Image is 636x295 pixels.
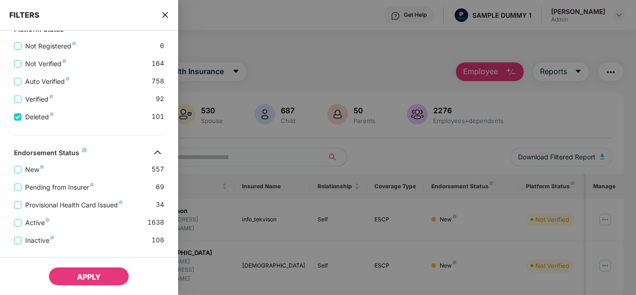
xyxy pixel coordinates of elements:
span: Pending from Insurer [21,182,97,192]
img: svg+xml;base64,PHN2ZyB4bWxucz0iaHR0cDovL3d3dy53My5vcmcvMjAwMC9zdmciIHdpZHRoPSI4IiBoZWlnaHQ9IjgiIH... [40,165,44,169]
img: svg+xml;base64,PHN2ZyB4bWxucz0iaHR0cDovL3d3dy53My5vcmcvMjAwMC9zdmciIHdpZHRoPSI4IiBoZWlnaHQ9IjgiIH... [66,77,69,81]
span: New [21,165,48,175]
img: svg+xml;base64,PHN2ZyB4bWxucz0iaHR0cDovL3d3dy53My5vcmcvMjAwMC9zdmciIHdpZHRoPSIzMiIgaGVpZ2h0PSIzMi... [150,145,165,160]
span: 758 [152,76,164,87]
span: FILTERS [9,10,40,20]
img: svg+xml;base64,PHN2ZyB4bWxucz0iaHR0cDovL3d3dy53My5vcmcvMjAwMC9zdmciIHdpZHRoPSI4IiBoZWlnaHQ9IjgiIH... [49,95,53,98]
button: APPLY [48,267,129,286]
span: 34 [156,199,164,210]
img: svg+xml;base64,PHN2ZyB4bWxucz0iaHR0cDovL3d3dy53My5vcmcvMjAwMC9zdmciIHdpZHRoPSI4IiBoZWlnaHQ9IjgiIH... [119,200,123,204]
img: svg+xml;base64,PHN2ZyB4bWxucz0iaHR0cDovL3d3dy53My5vcmcvMjAwMC9zdmciIHdpZHRoPSI4IiBoZWlnaHQ9IjgiIH... [50,236,54,240]
img: svg+xml;base64,PHN2ZyB4bWxucz0iaHR0cDovL3d3dy53My5vcmcvMjAwMC9zdmciIHdpZHRoPSI4IiBoZWlnaHQ9IjgiIH... [62,59,66,63]
span: Deleted [21,112,57,122]
img: svg+xml;base64,PHN2ZyB4bWxucz0iaHR0cDovL3d3dy53My5vcmcvMjAwMC9zdmciIHdpZHRoPSI4IiBoZWlnaHQ9IjgiIH... [50,112,54,116]
span: 6 [160,41,164,51]
span: 92 [156,94,164,104]
span: 557 [152,164,164,175]
img: svg+xml;base64,PHN2ZyB4bWxucz0iaHR0cDovL3d3dy53My5vcmcvMjAwMC9zdmciIHdpZHRoPSI4IiBoZWlnaHQ9IjgiIH... [82,148,87,152]
span: Not Verified [21,59,70,69]
div: Platform Status [14,25,69,36]
span: APPLY [77,272,101,281]
span: Verified [21,94,57,104]
span: 108 [152,235,164,246]
span: Inactive [21,235,58,246]
span: Active [21,218,53,228]
div: Endorsement Status [14,149,87,160]
span: 101 [152,111,164,122]
span: Provisional Health Card Issued [21,200,126,210]
img: svg+xml;base64,PHN2ZyB4bWxucz0iaHR0cDovL3d3dy53My5vcmcvMjAwMC9zdmciIHdpZHRoPSI4IiBoZWlnaHQ9IjgiIH... [72,41,76,45]
span: 164 [152,58,164,69]
img: svg+xml;base64,PHN2ZyB4bWxucz0iaHR0cDovL3d3dy53My5vcmcvMjAwMC9zdmciIHdpZHRoPSI4IiBoZWlnaHQ9IjgiIH... [46,218,49,222]
span: Not Registered [21,41,80,51]
img: svg+xml;base64,PHN2ZyB4bWxucz0iaHR0cDovL3d3dy53My5vcmcvMjAwMC9zdmciIHdpZHRoPSI4IiBoZWlnaHQ9IjgiIH... [90,183,94,186]
span: close [161,10,169,20]
span: 1638 [147,217,164,228]
span: 69 [156,182,164,192]
span: Auto Verified [21,76,73,87]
